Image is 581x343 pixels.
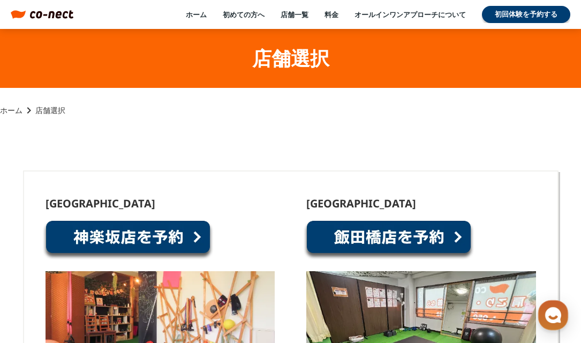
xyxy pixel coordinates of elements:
a: 店舗一覧 [281,10,308,19]
p: 店舗選択 [35,105,65,116]
a: 初回体験を予約する [482,6,570,23]
a: ホーム [186,10,207,19]
a: 初めての方へ [223,10,265,19]
p: [GEOGRAPHIC_DATA] [306,198,416,209]
i: keyboard_arrow_right [22,104,35,117]
h1: 店舗選択 [252,45,329,72]
a: オールインワンアプローチについて [354,10,466,19]
p: [GEOGRAPHIC_DATA] [46,198,155,209]
a: 料金 [325,10,338,19]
